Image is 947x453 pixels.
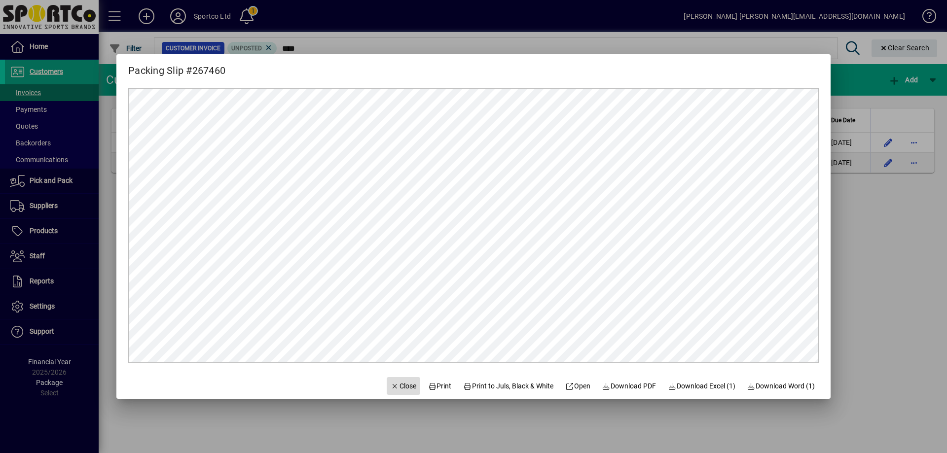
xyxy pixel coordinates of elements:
span: Download PDF [602,381,656,391]
a: Open [561,377,594,395]
span: Download Excel (1) [668,381,735,391]
span: Open [565,381,590,391]
button: Close [387,377,420,395]
h2: Packing Slip #267460 [116,54,237,78]
button: Print to Juls, Black & White [460,377,558,395]
span: Download Word (1) [747,381,815,391]
span: Print [428,381,452,391]
span: Close [391,381,416,391]
button: Download Excel (1) [664,377,739,395]
span: Print to Juls, Black & White [464,381,554,391]
button: Download Word (1) [743,377,819,395]
a: Download PDF [598,377,660,395]
button: Print [424,377,456,395]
